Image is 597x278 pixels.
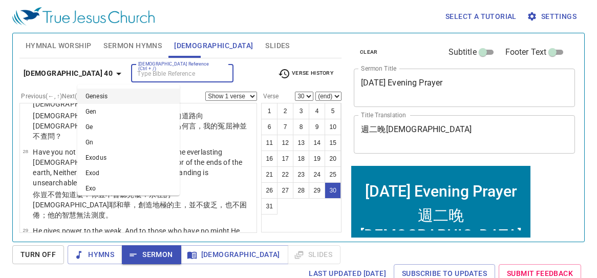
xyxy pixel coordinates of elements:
wh2714: 無法測度 [76,211,113,219]
button: 16 [261,151,278,167]
button: 8 [293,119,309,135]
button: 26 [261,182,278,199]
li: Exod [77,165,180,181]
span: Settings [529,10,577,23]
p: He gives power to the weak, And to those who have no might He increases strength. [33,226,253,246]
button: Turn Off [12,245,64,264]
button: 31 [261,198,278,215]
li: Ge [77,119,180,135]
label: Previous (←, ↑) Next (→, ↓) [21,93,91,99]
iframe: from-child [350,164,532,248]
li: Gen [77,104,180,119]
button: [DEMOGRAPHIC_DATA] [181,245,288,264]
button: 30 [325,182,341,199]
button: 9 [309,119,325,135]
button: 14 [309,135,325,151]
button: Select a tutorial [441,7,521,26]
span: Subtitle [449,46,477,58]
p: Have you not known? Have you not heard? The everlasting [DEMOGRAPHIC_DATA], the LORD, The Creator... [33,147,253,188]
input: Type Bible Reference [134,68,214,79]
button: 15 [325,135,341,151]
b: [DEMOGRAPHIC_DATA] 40 [24,67,113,80]
wh3290: ，你為何說 [33,112,247,140]
wh3045: 麼？你豈不曾聽見 [33,190,247,219]
li: Gn [77,135,180,150]
button: 1 [261,103,278,119]
button: 2 [277,103,293,119]
button: 17 [277,151,293,167]
span: Hymns [76,248,114,261]
label: Verse [261,93,279,99]
button: 11 [261,135,278,151]
span: Hymnal Worship [26,39,92,52]
button: 22 [277,166,293,183]
button: 25 [325,166,341,183]
span: 29 [23,227,28,233]
textarea: [DATE] Evening Prayer [361,78,568,97]
button: 24 [309,166,325,183]
wh430: 耶和華 [33,201,247,219]
button: 10 [325,119,341,135]
span: 28 [23,148,28,154]
wh8085: 麼？永在 [33,190,247,219]
li: Exo [77,181,180,196]
li: Genesis [77,89,180,104]
wh559: ，我的道路 [33,112,247,140]
wh1870: 向[DEMOGRAPHIC_DATA] [33,112,247,140]
span: Footer Text [505,46,547,58]
button: 12 [277,135,293,151]
p: 你豈不曾知道 [33,189,253,220]
button: clear [354,46,384,58]
span: Select a tutorial [445,10,517,23]
img: True Jesus Church [12,7,155,26]
button: 6 [261,119,278,135]
button: 27 [277,182,293,199]
span: Slides [265,39,289,52]
li: Exodus [77,150,180,165]
button: 5 [325,103,341,119]
button: 20 [325,151,341,167]
button: 3 [293,103,309,119]
button: 4 [309,103,325,119]
button: 19 [309,151,325,167]
button: 13 [293,135,309,151]
textarea: 週二晚[DEMOGRAPHIC_DATA] [361,124,568,144]
span: Turn Off [20,248,56,261]
wh5769: 的 [DEMOGRAPHIC_DATA] [33,190,247,219]
button: Sermon [122,245,181,264]
button: 7 [277,119,293,135]
wh3021: ；他的智慧 [40,211,113,219]
button: 29 [309,182,325,199]
span: [DEMOGRAPHIC_DATA] [189,248,280,261]
span: Sermon Hymns [103,39,162,52]
button: 18 [293,151,309,167]
button: 21 [261,166,278,183]
button: 28 [293,182,309,199]
button: Settings [525,7,581,26]
button: Verse History [272,66,339,81]
span: Verse History [278,68,333,80]
p: [DEMOGRAPHIC_DATA]各啊 [33,111,253,141]
button: 23 [293,166,309,183]
button: Hymns [68,245,122,264]
wh3068: ，創造 [33,201,247,219]
wh8394: 。 [105,211,113,219]
span: clear [360,48,378,57]
span: [DEMOGRAPHIC_DATA] [174,39,253,52]
button: [DEMOGRAPHIC_DATA] 40 [19,64,129,83]
span: Sermon [130,248,173,261]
